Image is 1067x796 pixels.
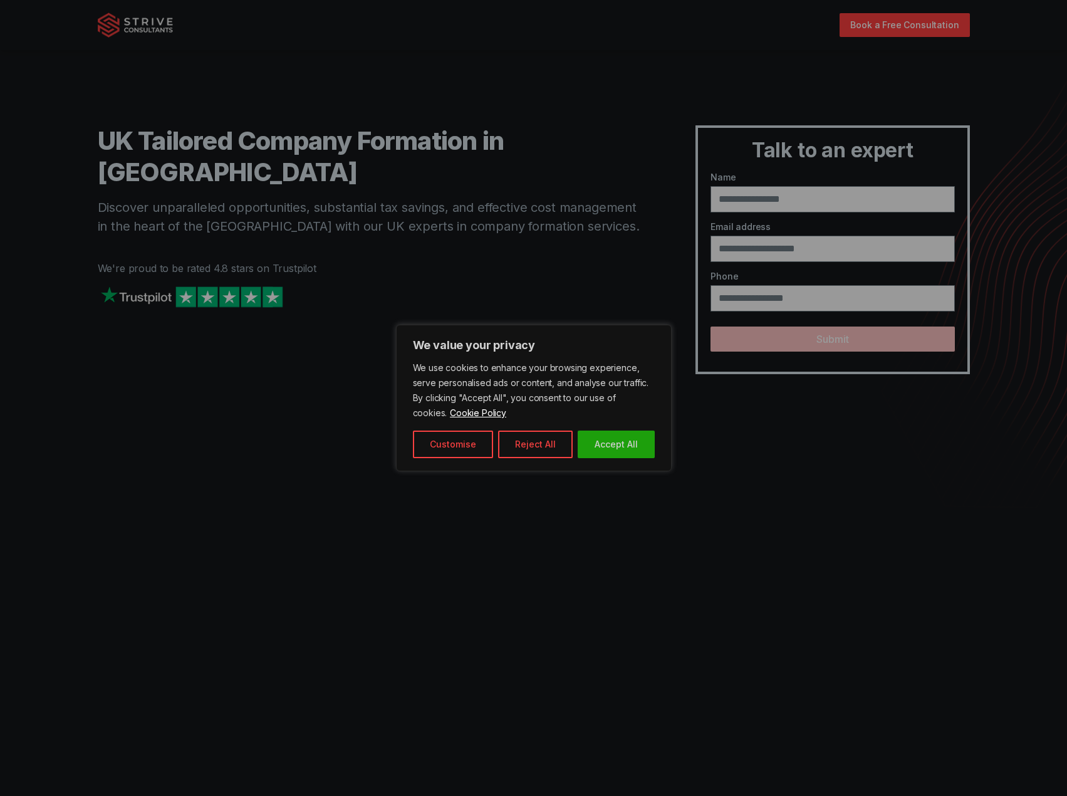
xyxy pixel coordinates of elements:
button: Reject All [498,431,573,458]
p: We value your privacy [413,338,655,353]
div: We value your privacy [396,325,672,471]
button: Accept All [578,431,655,458]
a: Cookie Policy [449,407,507,419]
button: Customise [413,431,493,458]
p: We use cookies to enhance your browsing experience, serve personalised ads or content, and analys... [413,360,655,421]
